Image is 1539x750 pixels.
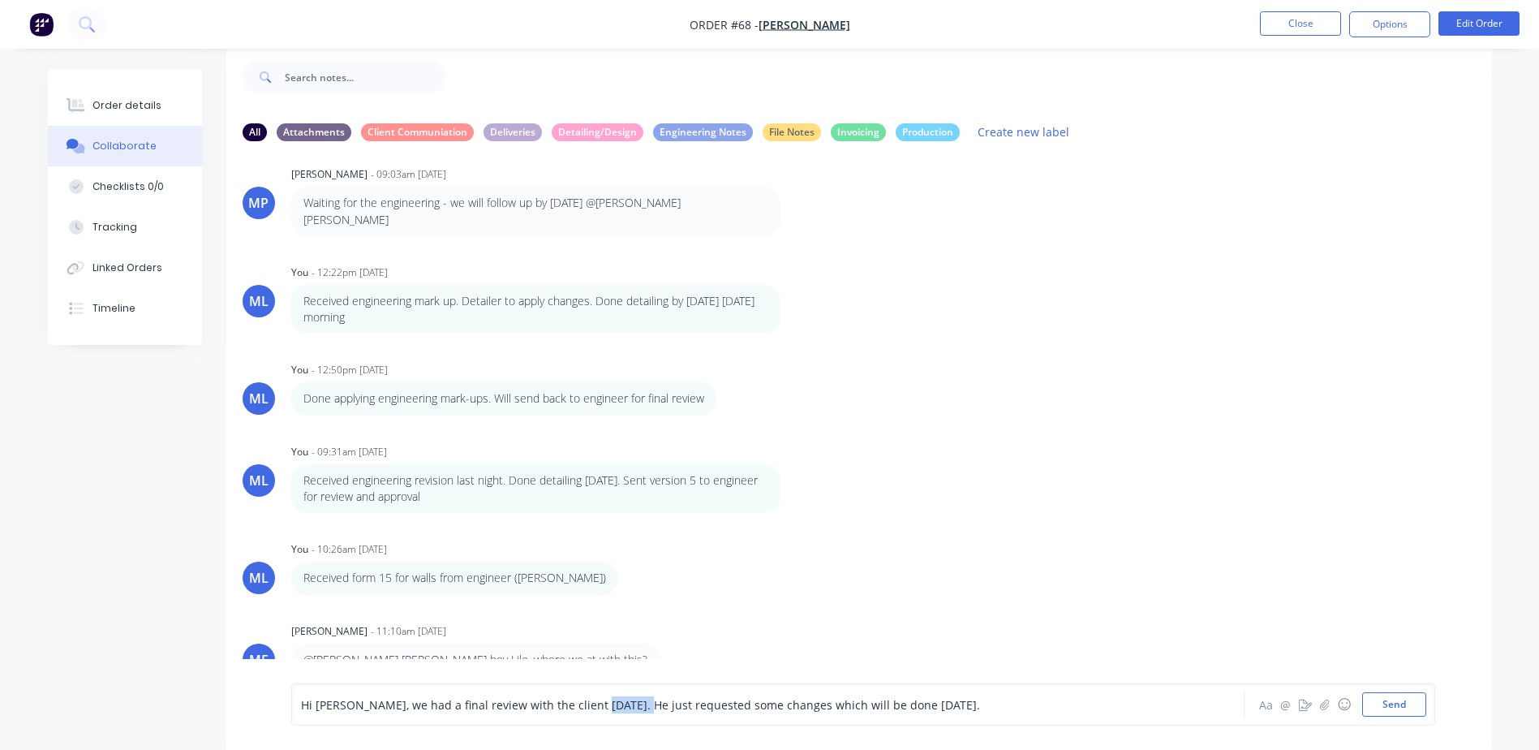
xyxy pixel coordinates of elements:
div: Engineering Notes [653,123,753,141]
div: ML [249,291,269,311]
img: Factory [29,12,54,37]
p: Received engineering mark up. Detailer to apply changes. Done detailing by [DATE] [DATE] morning [303,293,768,326]
div: - 10:26am [DATE] [312,542,387,557]
button: Linked Orders [48,248,202,288]
button: Checklists 0/0 [48,166,202,207]
div: - 12:50pm [DATE] [312,363,388,377]
div: - 09:03am [DATE] [371,167,446,182]
button: Close [1260,11,1341,36]
div: ML [249,568,269,588]
button: Collaborate [48,126,202,166]
span: Order #68 - [690,17,759,32]
p: Done applying engineering mark-ups. Will send back to engineer for final review [303,390,704,407]
div: Linked Orders [92,261,162,275]
p: Received form 15 for walls from engineer ([PERSON_NAME]) [303,570,606,586]
div: ME [249,650,269,670]
button: ☺ [1335,695,1354,714]
div: You [291,363,308,377]
input: Search notes... [285,61,445,93]
div: Deliveries [484,123,542,141]
div: Detailing/Design [552,123,643,141]
div: - 11:10am [DATE] [371,624,446,639]
div: Timeline [92,301,135,316]
div: Tracking [92,220,137,235]
div: - 12:22pm [DATE] [312,265,388,280]
div: MP [248,193,269,213]
p: @[PERSON_NAME] [PERSON_NAME] hey Lilo, where we at with this? [303,652,647,668]
div: Invoicing [831,123,886,141]
div: You [291,265,308,280]
div: Order details [92,98,161,113]
div: You [291,542,308,557]
button: Aa [1257,695,1276,714]
div: ML [249,389,269,408]
div: - 09:31am [DATE] [312,445,387,459]
button: Send [1362,692,1426,717]
div: [PERSON_NAME] [291,167,368,182]
div: Client Communiation [361,123,474,141]
button: Create new label [969,121,1078,143]
div: File Notes [763,123,821,141]
p: Waiting for the engineering - we will follow up by [DATE] @[PERSON_NAME] [PERSON_NAME] [303,195,768,228]
div: Production [896,123,960,141]
div: ML [249,471,269,490]
p: Received engineering revision last night. Done detailing [DATE]. Sent version 5 to engineer for r... [303,472,768,506]
div: Collaborate [92,139,157,153]
button: Tracking [48,207,202,248]
button: Timeline [48,288,202,329]
button: Edit Order [1438,11,1520,36]
span: Hi [PERSON_NAME], we had a final review with the client [DATE]. He just requested some changes wh... [301,697,980,713]
div: All [243,123,267,141]
button: Options [1349,11,1430,37]
div: [PERSON_NAME] [291,624,368,639]
div: Attachments [277,123,351,141]
button: @ [1276,695,1296,714]
a: [PERSON_NAME] [759,17,850,32]
div: You [291,445,308,459]
button: Order details [48,85,202,126]
div: Checklists 0/0 [92,179,164,194]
